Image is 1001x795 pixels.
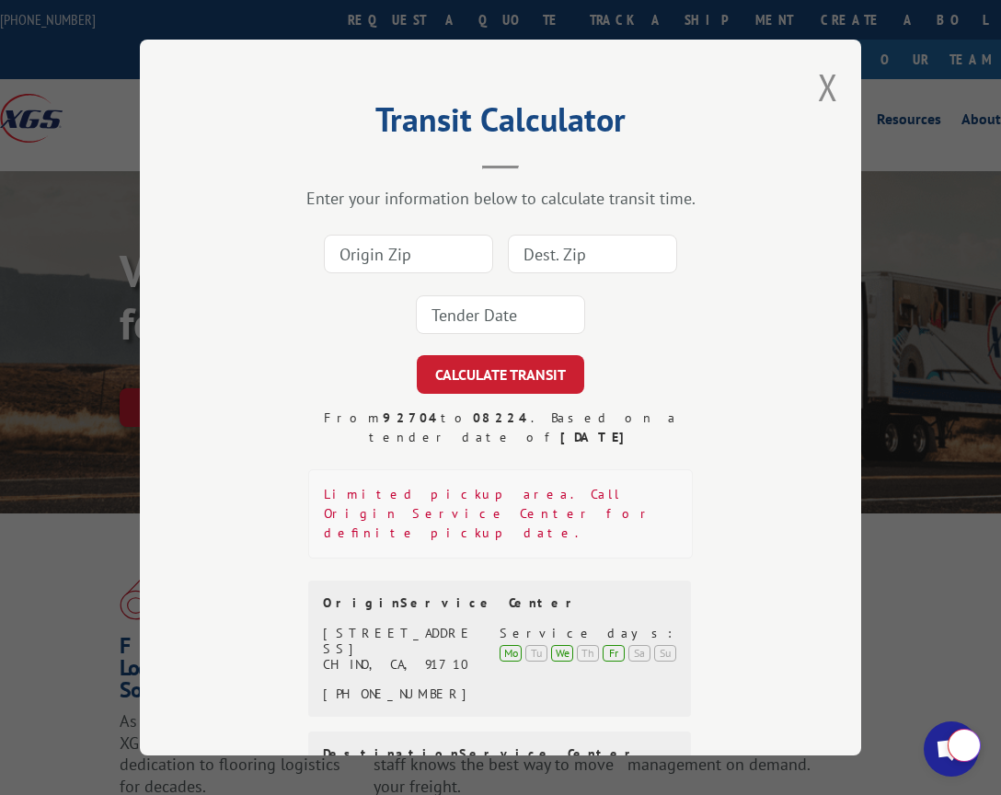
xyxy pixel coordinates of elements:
div: From to . Based on a tender date of [308,409,693,447]
input: Tender Date [416,295,585,334]
input: Dest. Zip [508,235,677,273]
button: Close modal [818,63,838,111]
div: Su [654,645,676,662]
div: CHINO, CA, 91710 [323,657,478,673]
strong: 92704 [383,409,441,426]
div: Tu [525,645,547,662]
div: Service days: [500,626,676,641]
input: Origin Zip [324,235,493,273]
div: [STREET_ADDRESS] [323,626,478,657]
div: Enter your information below to calculate transit time. [232,188,769,209]
div: Fr [603,645,625,662]
div: Origin Service Center [323,595,676,611]
strong: 08224 [473,409,531,426]
div: Sa [628,645,650,662]
div: Open chat [924,721,979,777]
button: CALCULATE TRANSIT [417,355,584,394]
div: Mo [500,645,522,662]
div: Limited pickup area. Call Origin Service Center for definite pickup date. [308,469,693,559]
strong: [DATE] [560,429,633,445]
h2: Transit Calculator [232,107,769,142]
div: We [551,645,573,662]
div: Destination Service Center [323,746,676,762]
div: Th [577,645,599,662]
div: [PHONE_NUMBER] [323,687,478,703]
